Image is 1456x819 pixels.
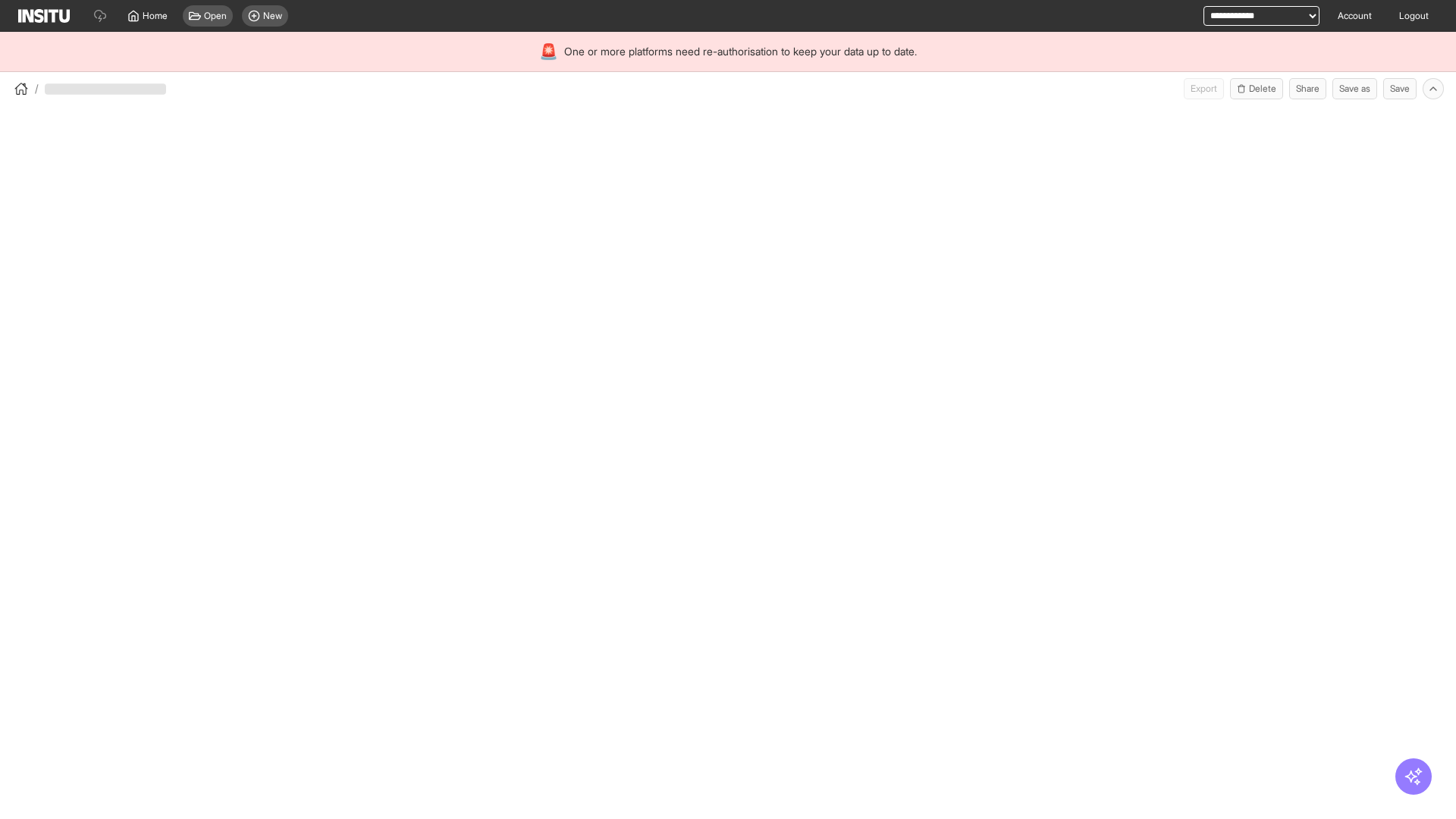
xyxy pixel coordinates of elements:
[1184,78,1224,99] span: Can currently only export from Insights reports.
[564,44,917,59] span: One or more platforms need re-authorisation to keep your data up to date.
[539,41,558,62] div: 🚨
[12,80,39,98] button: /
[1230,78,1283,99] button: Delete
[263,10,282,22] span: New
[204,10,227,22] span: Open
[1289,78,1326,99] button: Share
[35,81,39,96] span: /
[1184,78,1224,99] button: Export
[18,9,70,23] img: Logo
[143,10,168,22] span: Home
[1332,78,1377,99] button: Save as
[1383,78,1417,99] button: Save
